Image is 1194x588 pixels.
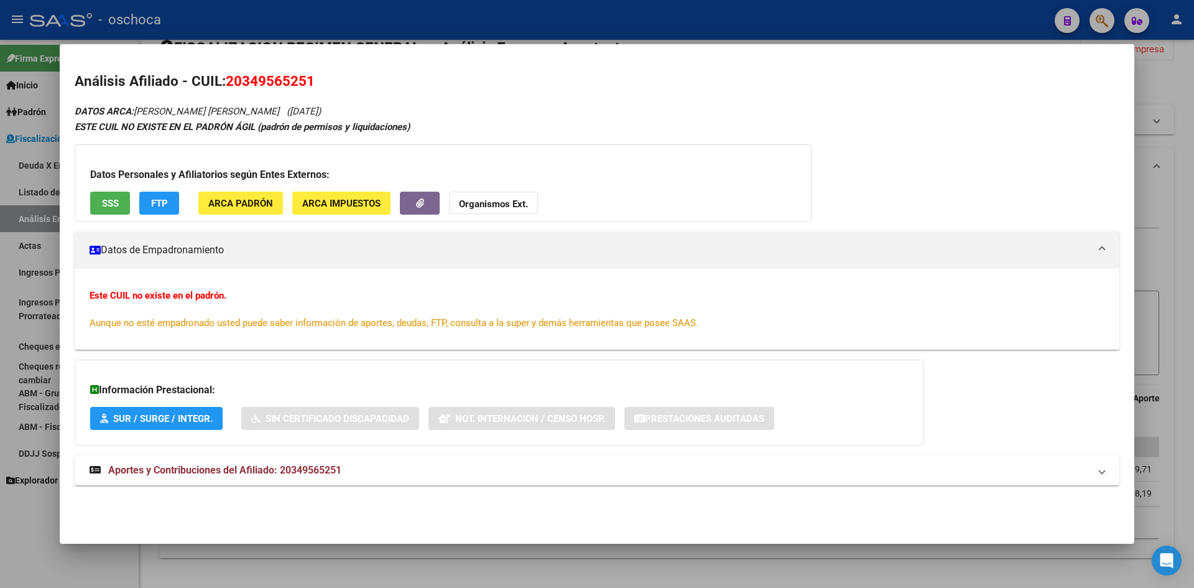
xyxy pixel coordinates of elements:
[287,106,321,117] span: ([DATE])
[75,269,1119,350] div: Datos de Empadronamiento
[292,192,391,215] button: ARCA Impuestos
[90,317,698,329] span: Aunque no esté empadronado usted puede saber información de aportes, deudas, FTP, consulta a la s...
[455,413,605,424] span: Not. Internacion / Censo Hosp.
[113,413,213,424] span: SUR / SURGE / INTEGR.
[75,231,1119,269] mat-expansion-panel-header: Datos de Empadronamiento
[1152,546,1182,576] div: Open Intercom Messenger
[90,243,1090,258] mat-panel-title: Datos de Empadronamiento
[208,198,273,209] span: ARCA Padrón
[226,73,315,89] span: 20349565251
[75,71,1119,92] h2: Análisis Afiliado - CUIL:
[102,198,119,209] span: SSS
[139,192,179,215] button: FTP
[449,192,538,215] button: Organismos Ext.
[302,198,381,209] span: ARCA Impuestos
[241,407,419,430] button: Sin Certificado Discapacidad
[75,106,279,117] span: [PERSON_NAME] [PERSON_NAME]
[75,106,134,117] strong: DATOS ARCA:
[198,192,283,215] button: ARCA Padrón
[90,167,796,182] h3: Datos Personales y Afiliatorios según Entes Externos:
[75,455,1119,485] mat-expansion-panel-header: Aportes y Contribuciones del Afiliado: 20349565251
[151,198,168,209] span: FTP
[90,290,226,301] strong: Este CUIL no existe en el padrón.
[90,407,223,430] button: SUR / SURGE / INTEGR.
[428,407,615,430] button: Not. Internacion / Censo Hosp.
[75,121,410,133] strong: ESTE CUIL NO EXISTE EN EL PADRÓN ÁGIL (padrón de permisos y liquidaciones)
[90,383,909,398] h3: Información Prestacional:
[459,198,528,210] strong: Organismos Ext.
[266,413,409,424] span: Sin Certificado Discapacidad
[108,464,341,476] span: Aportes y Contribuciones del Afiliado: 20349565251
[624,407,774,430] button: Prestaciones Auditadas
[90,192,130,215] button: SSS
[645,413,764,424] span: Prestaciones Auditadas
